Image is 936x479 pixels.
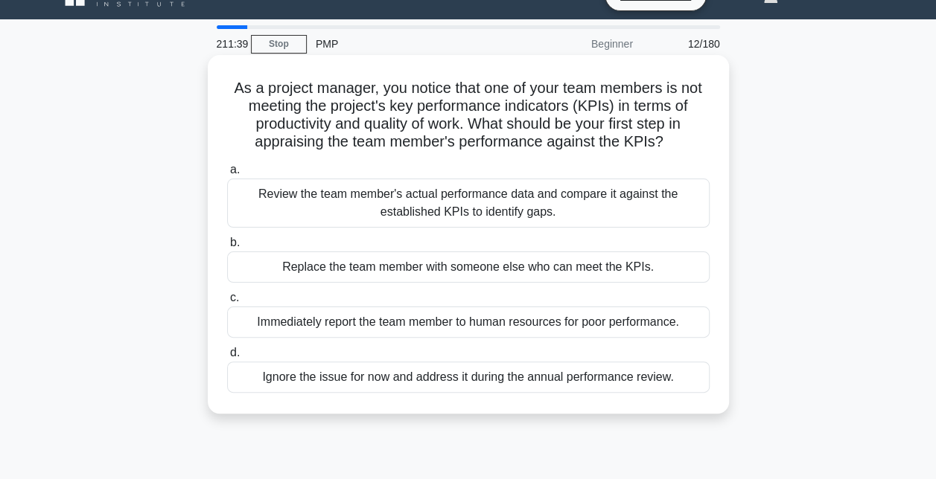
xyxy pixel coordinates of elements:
div: Review the team member's actual performance data and compare it against the established KPIs to i... [227,179,710,228]
div: Ignore the issue for now and address it during the annual performance review. [227,361,710,393]
a: Stop [251,35,307,54]
div: 211:39 [208,29,251,59]
div: Replace the team member with someone else who can meet the KPIs. [227,251,710,283]
div: Immediately report the team member to human resources for poor performance. [227,306,710,338]
span: d. [230,346,240,359]
h5: As a project manager, you notice that one of your team members is not meeting the project's key p... [226,79,711,152]
div: PMP [307,29,512,59]
span: c. [230,291,239,303]
div: 12/180 [642,29,729,59]
span: a. [230,163,240,176]
span: b. [230,236,240,248]
div: Beginner [512,29,642,59]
